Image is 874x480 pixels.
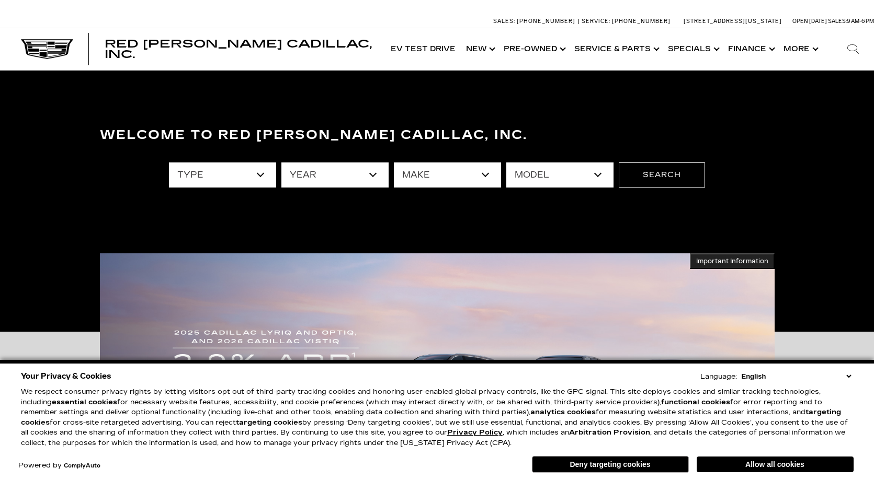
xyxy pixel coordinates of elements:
span: [PHONE_NUMBER] [517,18,575,25]
span: Service: [582,18,610,25]
h3: Welcome to Red [PERSON_NAME] Cadillac, Inc. [100,125,775,146]
select: Language Select [739,371,854,381]
button: Important Information [690,253,775,269]
span: Red [PERSON_NAME] Cadillac, Inc. [105,38,372,61]
strong: functional cookies [661,398,730,406]
a: EV Test Drive [385,28,461,70]
a: Sales: [PHONE_NUMBER] [493,18,578,24]
strong: targeting cookies [236,418,302,427]
a: Red [PERSON_NAME] Cadillac, Inc. [105,39,375,60]
button: More [778,28,822,70]
span: Important Information [696,257,768,265]
button: Deny targeting cookies [532,456,689,473]
span: [PHONE_NUMBER] [612,18,671,25]
a: Pre-Owned [498,28,569,70]
span: Open [DATE] [792,18,827,25]
strong: targeting cookies [21,408,841,427]
a: Privacy Policy [447,428,503,437]
a: Finance [723,28,778,70]
button: Allow all cookies [697,456,854,472]
a: ComplyAuto [64,463,100,469]
a: Specials [663,28,723,70]
span: Sales: [828,18,847,25]
span: 9 AM-6 PM [847,18,874,25]
strong: essential cookies [52,398,117,406]
span: Your Privacy & Cookies [21,369,111,383]
select: Filter by make [394,162,501,188]
img: Cadillac Dark Logo with Cadillac White Text [21,39,73,59]
a: New [461,28,498,70]
a: [STREET_ADDRESS][US_STATE] [684,18,782,25]
p: We respect consumer privacy rights by letting visitors opt out of third-party tracking cookies an... [21,387,854,448]
strong: analytics cookies [530,408,596,416]
select: Filter by model [506,162,614,188]
div: Language: [700,373,737,380]
a: Service: [PHONE_NUMBER] [578,18,673,24]
select: Filter by type [169,162,276,188]
a: Service & Parts [569,28,663,70]
span: Sales: [493,18,515,25]
button: Search [619,162,705,188]
strong: Arbitration Provision [569,428,650,437]
div: Powered by [18,462,100,469]
select: Filter by year [281,162,389,188]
